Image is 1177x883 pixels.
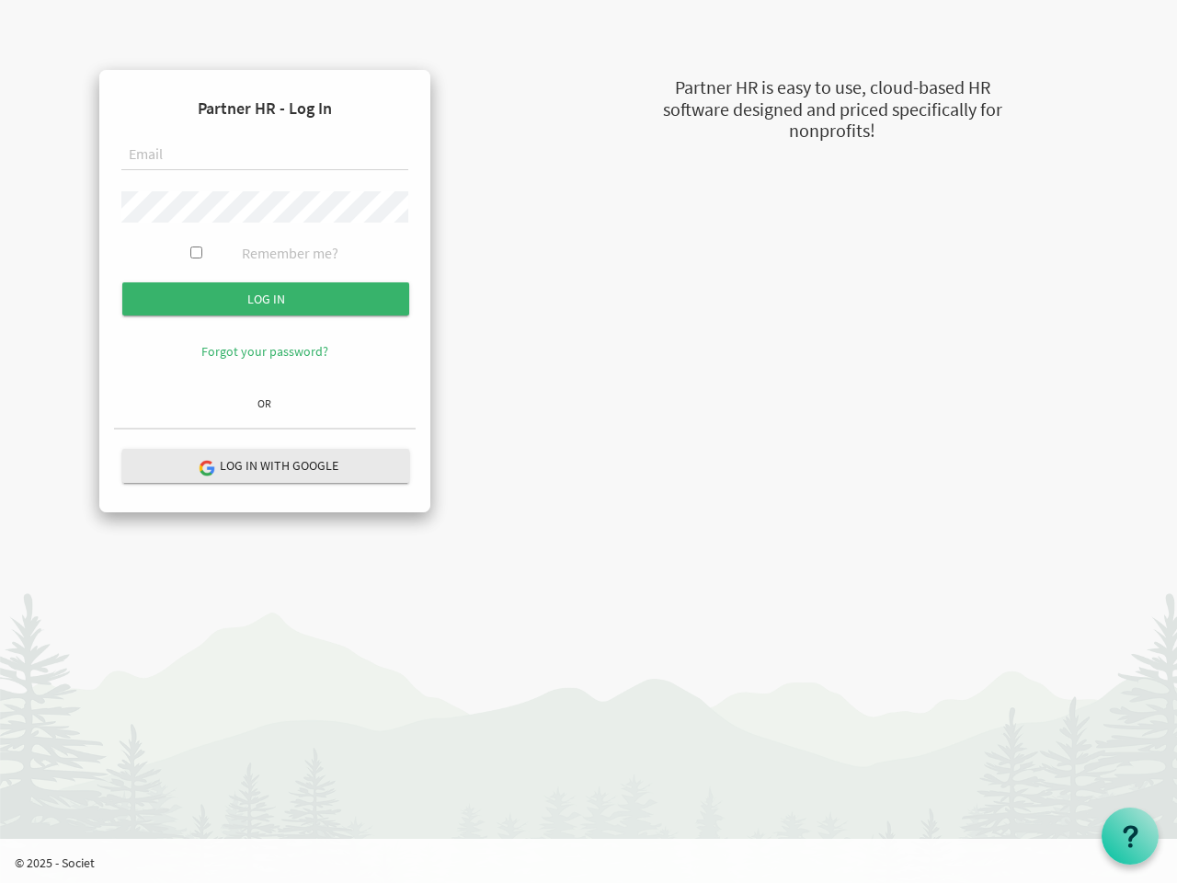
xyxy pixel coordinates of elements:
[242,243,338,264] label: Remember me?
[114,85,416,132] h4: Partner HR - Log In
[198,459,214,476] img: google-logo.png
[570,97,1094,123] div: software designed and priced specifically for
[570,118,1094,144] div: nonprofits!
[122,282,409,315] input: Log in
[15,854,1177,872] p: © 2025 - Societ
[121,140,408,171] input: Email
[122,449,409,483] button: Log in with Google
[201,343,328,360] a: Forgot your password?
[570,75,1094,101] div: Partner HR is easy to use, cloud-based HR
[114,397,416,409] h6: OR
